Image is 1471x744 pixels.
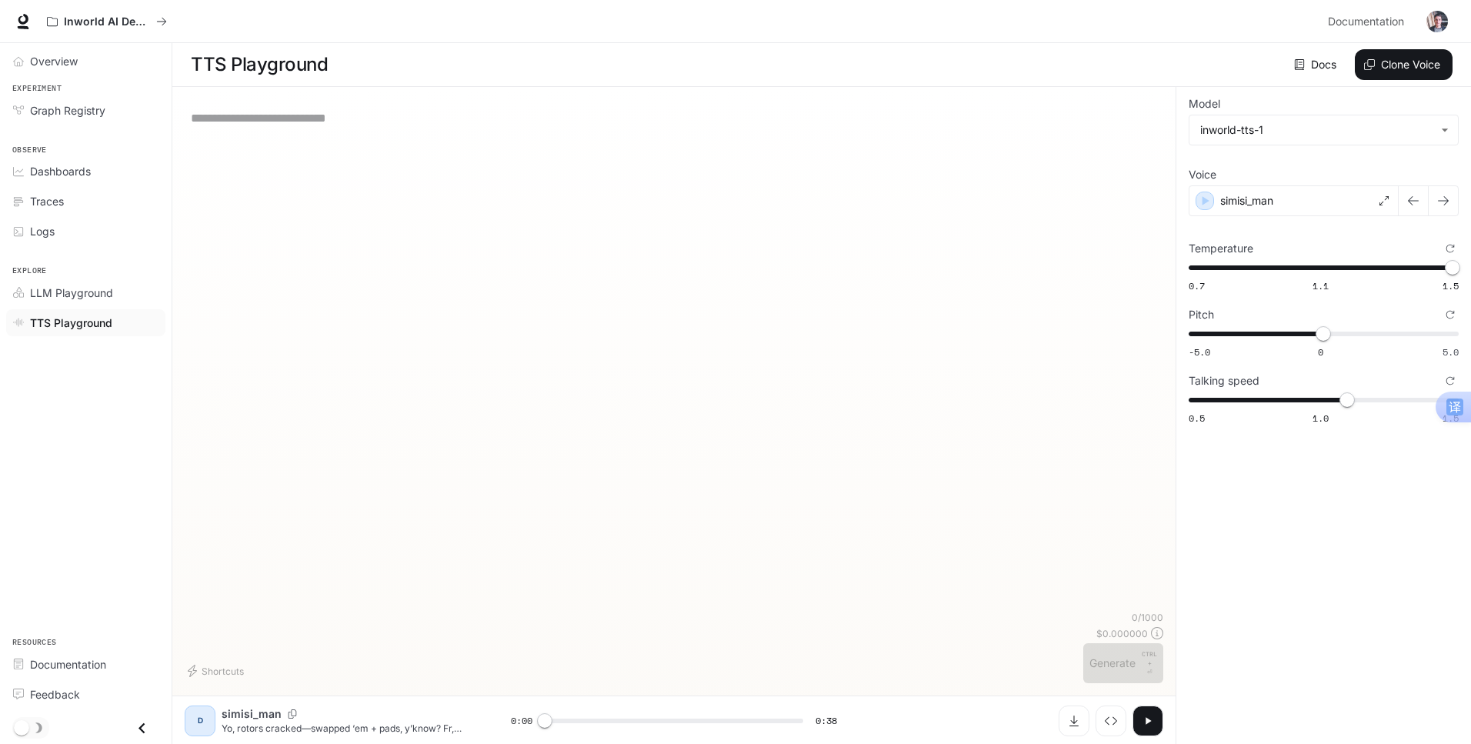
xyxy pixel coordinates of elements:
[64,15,150,28] p: Inworld AI Demos
[125,712,159,744] button: Close drawer
[1443,279,1459,292] span: 1.5
[30,102,105,118] span: Graph Registry
[222,706,282,722] p: simisi_man
[30,163,91,179] span: Dashboards
[1318,345,1323,359] span: 0
[1355,49,1453,80] button: Clone Voice
[185,659,250,683] button: Shortcuts
[1328,12,1404,32] span: Documentation
[1200,122,1433,138] div: inworld-tts-1
[1189,243,1253,254] p: Temperature
[40,6,174,37] button: All workspaces
[1189,309,1214,320] p: Pitch
[1096,706,1126,736] button: Inspect
[1442,372,1459,389] button: Reset to default
[30,223,55,239] span: Logs
[1096,627,1148,640] p: $ 0.000000
[30,53,78,69] span: Overview
[30,686,80,702] span: Feedback
[1189,98,1220,109] p: Model
[30,656,106,672] span: Documentation
[191,49,328,80] h1: TTS Playground
[1322,6,1416,37] a: Documentation
[1132,611,1163,624] p: 0 / 1000
[1291,49,1343,80] a: Docs
[6,681,165,708] a: Feedback
[6,188,165,215] a: Traces
[14,719,29,736] span: Dark mode toggle
[6,158,165,185] a: Dashboards
[1189,345,1210,359] span: -5.0
[6,48,165,75] a: Overview
[6,651,165,678] a: Documentation
[188,709,212,733] div: D
[30,193,64,209] span: Traces
[1189,412,1205,425] span: 0.5
[1313,412,1329,425] span: 1.0
[282,709,303,719] button: Copy Voice ID
[1443,345,1459,359] span: 5.0
[30,285,113,301] span: LLM Playground
[1059,706,1089,736] button: Download audio
[6,218,165,245] a: Logs
[1189,169,1216,180] p: Voice
[1422,6,1453,37] button: User avatar
[1189,375,1259,386] p: Talking speed
[1426,11,1448,32] img: User avatar
[816,713,837,729] span: 0:38
[1220,193,1273,209] p: simisi_man
[1189,279,1205,292] span: 0.7
[6,309,165,336] a: TTS Playground
[1189,115,1458,145] div: inworld-tts-1
[222,722,474,735] p: Yo, rotors cracked—swapped ‘em + pads, y’know? Fr, can’t see shit, Too dark But lemme show y’all!...
[1442,306,1459,323] button: Reset to default
[1313,279,1329,292] span: 1.1
[511,713,532,729] span: 0:00
[6,97,165,124] a: Graph Registry
[6,279,165,306] a: LLM Playground
[1442,240,1459,257] button: Reset to default
[30,315,112,331] span: TTS Playground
